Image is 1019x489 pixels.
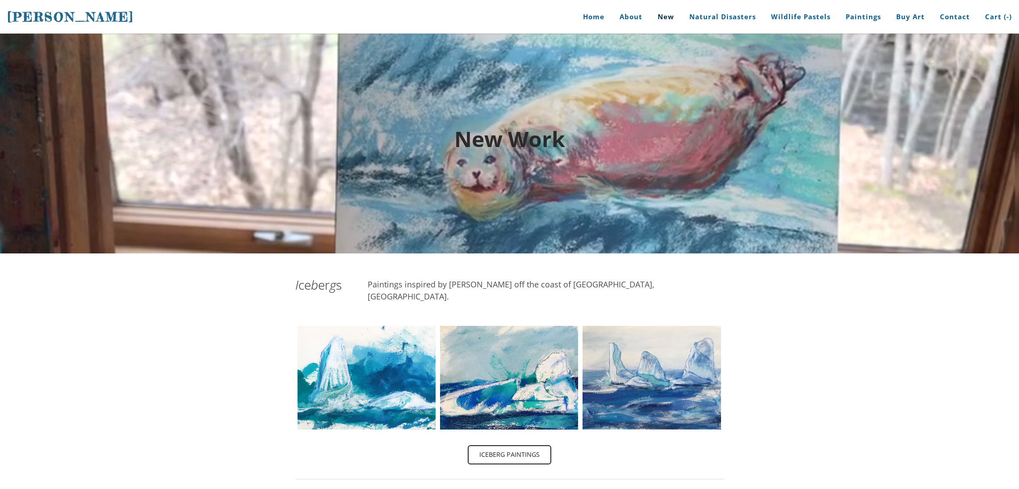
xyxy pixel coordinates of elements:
span: - [1006,12,1009,21]
h2: ce er s [295,278,354,291]
font: New Work [454,124,565,153]
img: iceberg3watermarked_2.jpg [429,326,590,430]
a: [PERSON_NAME] [7,8,134,25]
font: Paintings inspired by [PERSON_NAME] off the coast of [GEOGRAPHIC_DATA], [GEOGRAPHIC_DATA]. [368,279,654,302]
em: g [330,276,336,293]
span: [PERSON_NAME] [7,9,134,25]
a: Iceberg paintings [468,445,551,464]
em: I [295,276,298,293]
img: iceberg2editedwatermarked_1.jpg [282,326,451,430]
em: b [311,276,318,293]
img: icebergpaintingwatermarked_1.jpg [571,326,733,430]
span: Iceberg paintings [469,446,550,463]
